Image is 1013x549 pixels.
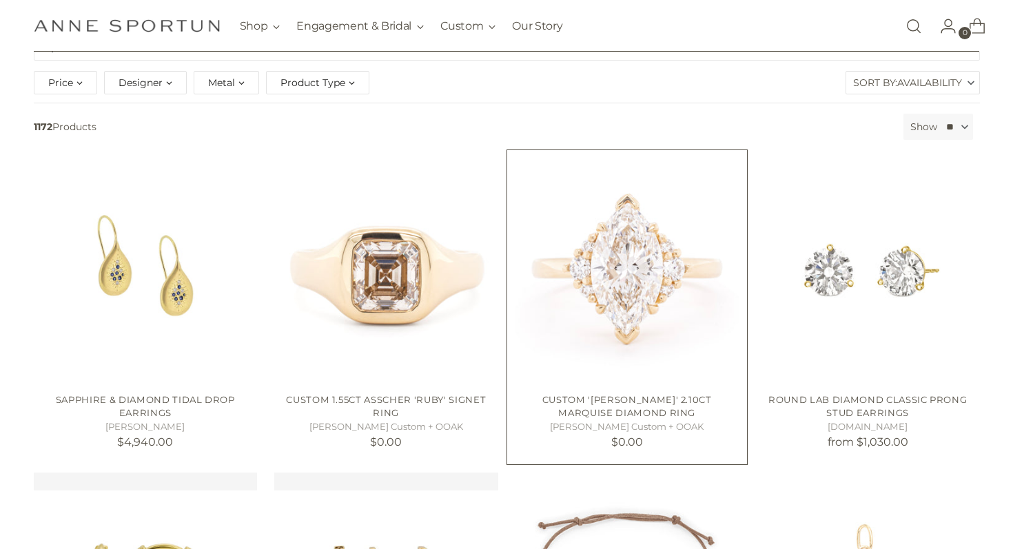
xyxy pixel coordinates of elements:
a: Anne Sportun Fine Jewellery [34,19,220,32]
a: Custom 1.55ct Asscher 'Ruby' Signet Ring [286,394,486,419]
a: Custom '[PERSON_NAME]' 2.10ct Marquise Diamond Ring [542,394,712,419]
a: Sapphire & Diamond Tidal Drop Earrings [34,158,258,382]
span: Products [28,114,899,140]
a: Our Story [512,11,562,41]
label: Show [910,120,937,134]
a: Open cart modal [958,12,985,40]
button: Engagement & Bridal [296,11,424,41]
span: $4,940.00 [117,435,173,448]
h5: [PERSON_NAME] Custom + OOAK [274,420,498,434]
span: Designer [119,75,163,90]
button: Shop [240,11,280,41]
button: Custom [440,11,495,41]
a: Open search modal [900,12,928,40]
span: Metal [208,75,235,90]
label: Sort By:Availability [846,72,979,94]
a: Custom 'Kathleen' 2.10ct Marquise Diamond Ring [515,158,739,382]
a: Round Lab Diamond Classic Prong Stud Earrings [756,158,980,382]
a: Sapphire & Diamond Tidal Drop Earrings [56,394,235,419]
span: Availability [897,72,962,94]
span: $0.00 [611,435,643,448]
a: Custom 1.55ct Asscher 'Ruby' Signet Ring [274,158,498,382]
span: Price [48,75,73,90]
span: Product Type [280,75,345,90]
span: 0 [959,27,971,39]
span: $0.00 [370,435,402,448]
p: from $1,030.00 [756,434,980,450]
b: 1172 [34,121,52,133]
h5: [PERSON_NAME] Custom + OOAK [515,420,739,434]
h5: [DOMAIN_NAME] [756,420,980,434]
h5: [PERSON_NAME] [34,420,258,434]
a: Go to the account page [929,12,956,40]
a: Round Lab Diamond Classic Prong Stud Earrings [768,394,967,419]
